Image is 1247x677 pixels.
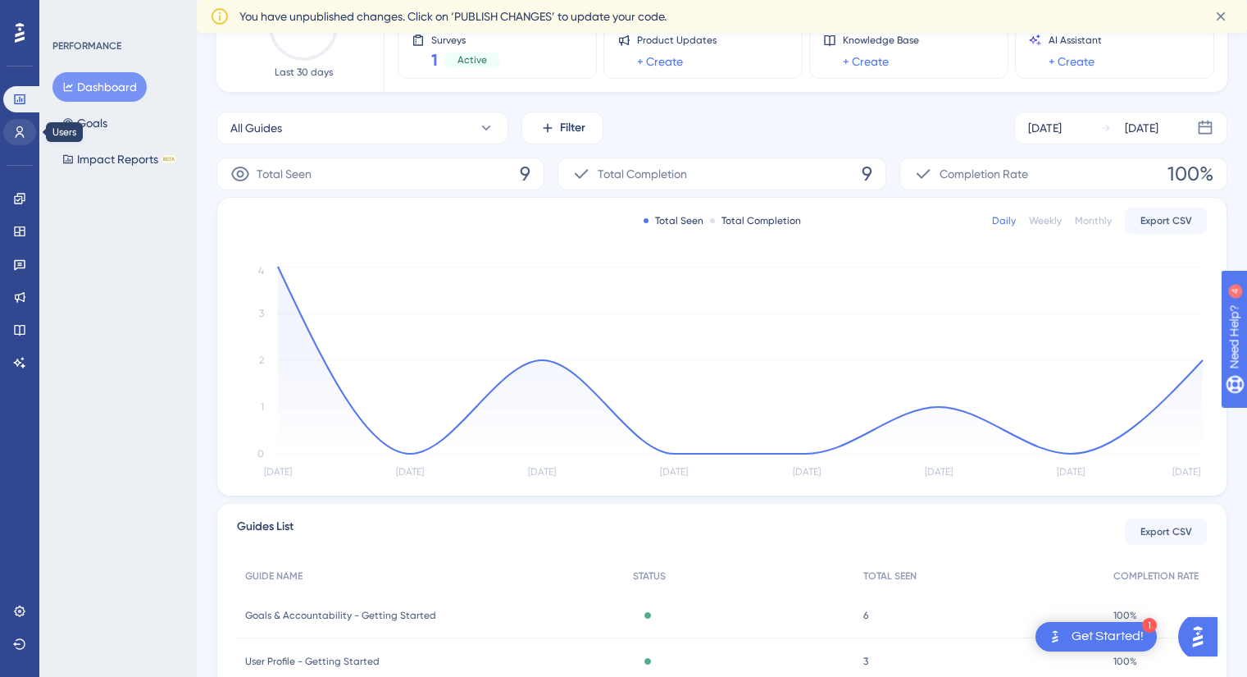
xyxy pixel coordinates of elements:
[257,448,264,460] tspan: 0
[1113,655,1137,668] span: 100%
[1142,618,1157,633] div: 1
[863,609,868,622] span: 6
[1049,34,1102,47] span: AI Assistant
[863,655,868,668] span: 3
[245,655,380,668] span: User Profile - Getting Started
[1113,570,1199,583] span: COMPLETION RATE
[257,164,312,184] span: Total Seen
[237,517,294,547] span: Guides List
[396,466,424,478] tspan: [DATE]
[1125,118,1158,138] div: [DATE]
[52,108,117,138] button: Goals
[1113,609,1137,622] span: 100%
[521,112,603,144] button: Filter
[633,570,666,583] span: STATUS
[52,39,121,53] div: PERFORMANCE
[52,72,147,102] button: Dashboard
[940,164,1028,184] span: Completion Rate
[457,53,487,66] span: Active
[1045,627,1065,647] img: launcher-image-alternative-text
[992,214,1016,227] div: Daily
[1140,214,1192,227] span: Export CSV
[710,214,801,227] div: Total Completion
[216,112,508,144] button: All Guides
[637,34,717,47] span: Product Updates
[245,570,303,583] span: GUIDE NAME
[528,466,556,478] tspan: [DATE]
[637,52,683,71] a: + Create
[39,4,102,24] span: Need Help?
[1028,118,1062,138] div: [DATE]
[1125,208,1207,234] button: Export CSV
[1029,214,1062,227] div: Weekly
[275,66,333,79] span: Last 30 days
[52,144,186,174] button: Impact ReportsBETA
[258,265,264,277] tspan: 4
[298,18,310,34] text: 16
[862,161,872,187] span: 9
[261,401,264,413] tspan: 1
[259,355,264,366] tspan: 2
[431,34,500,45] span: Surveys
[843,52,889,71] a: + Create
[1035,622,1157,652] div: Open Get Started! checklist, remaining modules: 1
[520,161,530,187] span: 9
[162,155,176,163] div: BETA
[245,609,436,622] span: Goals & Accountability - Getting Started
[259,308,264,319] tspan: 3
[660,466,688,478] tspan: [DATE]
[863,570,917,583] span: TOTAL SEEN
[560,118,585,138] span: Filter
[1072,628,1144,646] div: Get Started!
[1075,214,1112,227] div: Monthly
[925,466,953,478] tspan: [DATE]
[1125,519,1207,545] button: Export CSV
[1167,161,1213,187] span: 100%
[598,164,687,184] span: Total Completion
[793,466,821,478] tspan: [DATE]
[264,466,292,478] tspan: [DATE]
[1057,466,1085,478] tspan: [DATE]
[239,7,667,26] span: You have unpublished changes. Click on ‘PUBLISH CHANGES’ to update your code.
[431,48,438,71] span: 1
[644,214,703,227] div: Total Seen
[1049,52,1095,71] a: + Create
[843,34,919,47] span: Knowledge Base
[1172,466,1200,478] tspan: [DATE]
[114,8,119,21] div: 4
[1140,525,1192,538] span: Export CSV
[1178,612,1227,661] iframe: UserGuiding AI Assistant Launcher
[230,118,282,138] span: All Guides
